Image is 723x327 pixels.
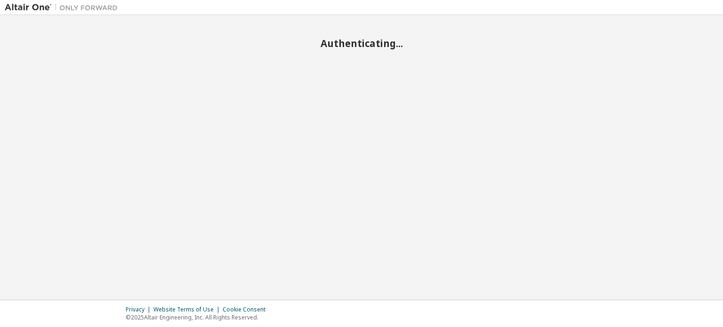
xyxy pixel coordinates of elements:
[5,3,122,12] img: Altair One
[5,37,718,49] h2: Authenticating...
[126,306,153,313] div: Privacy
[223,306,271,313] div: Cookie Consent
[126,313,271,321] p: © 2025 Altair Engineering, Inc. All Rights Reserved.
[153,306,223,313] div: Website Terms of Use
